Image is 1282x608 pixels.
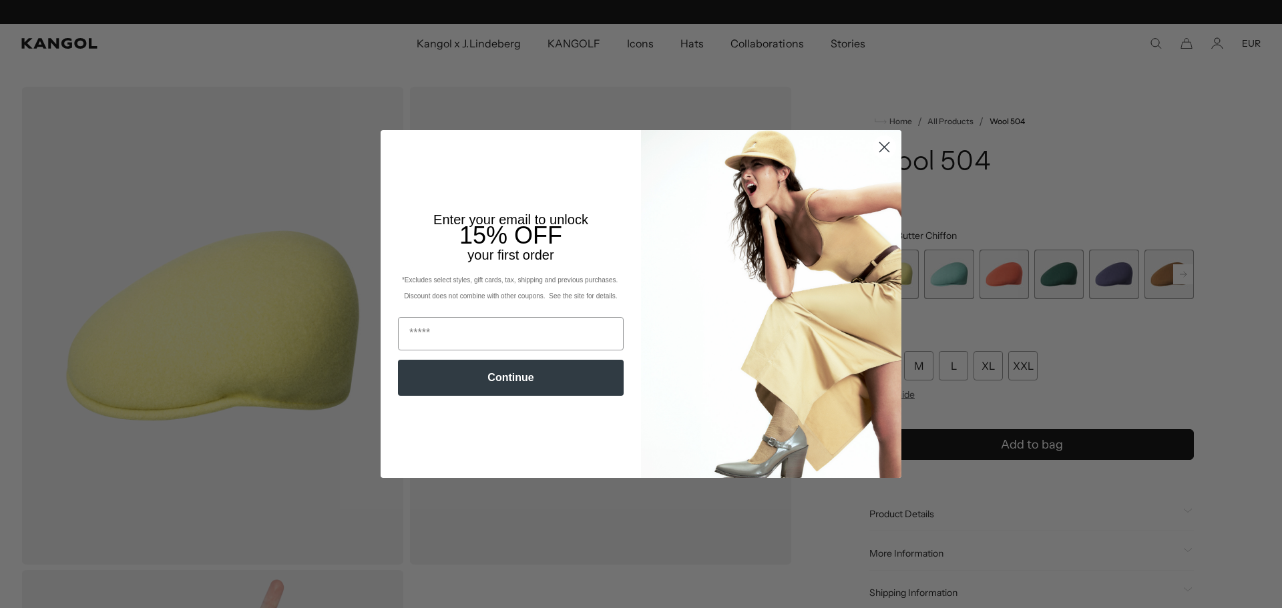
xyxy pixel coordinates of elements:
[641,130,901,477] img: 93be19ad-e773-4382-80b9-c9d740c9197f.jpeg
[459,222,562,249] span: 15% OFF
[398,360,624,396] button: Continue
[873,135,896,159] button: Close dialog
[402,276,620,300] span: *Excludes select styles, gift cards, tax, shipping and previous purchases. Discount does not comb...
[433,212,588,227] span: Enter your email to unlock
[467,248,554,262] span: your first order
[398,317,624,350] input: Email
